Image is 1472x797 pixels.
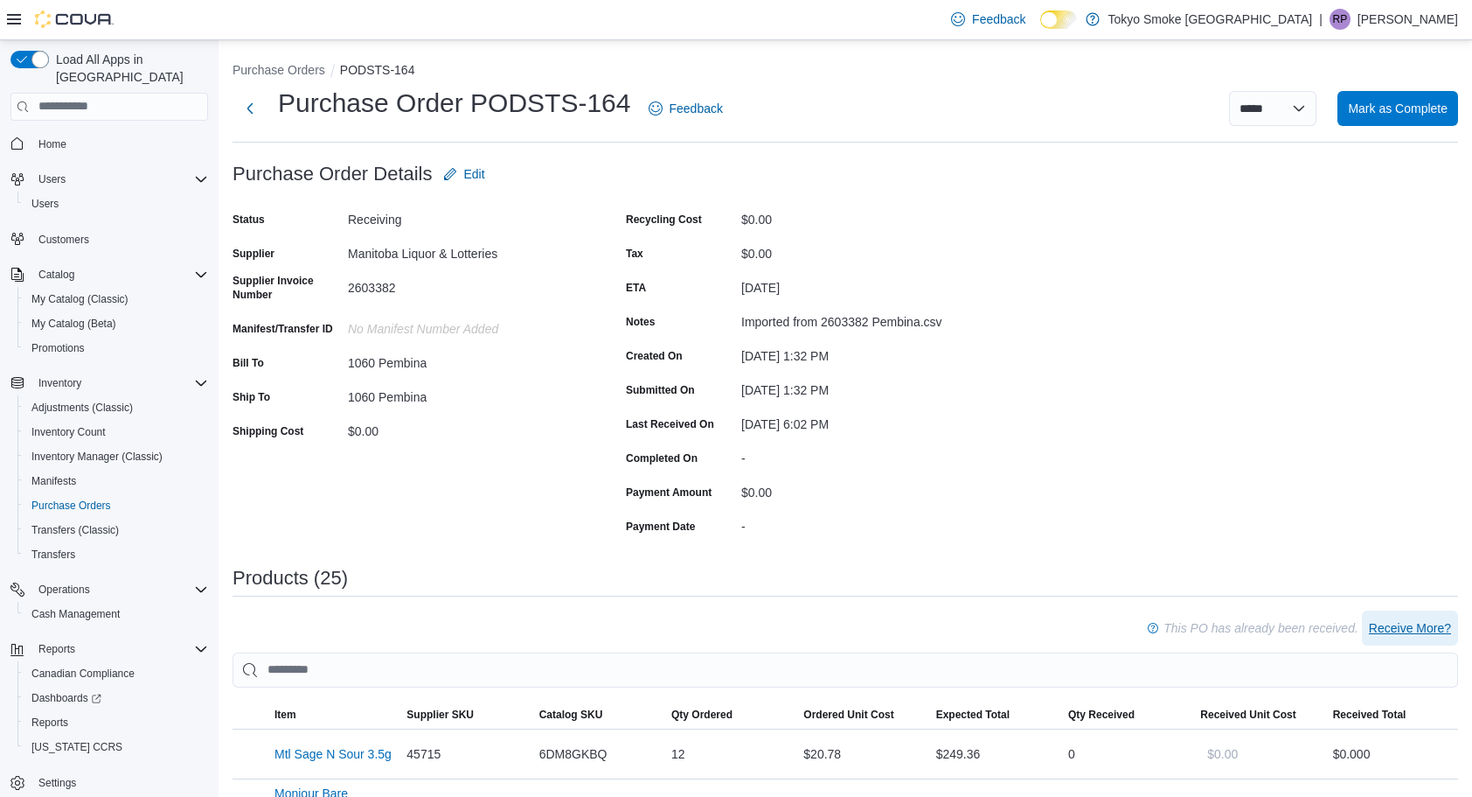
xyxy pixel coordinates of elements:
[17,710,215,735] button: Reports
[436,157,492,192] button: Edit
[31,169,208,190] span: Users
[233,274,341,302] label: Supplier Invoice Number
[3,577,215,602] button: Operations
[17,444,215,469] button: Inventory Manager (Classic)
[626,451,698,465] label: Completed On
[1337,91,1458,126] button: Mark as Complete
[24,663,208,684] span: Canadian Compliance
[626,213,702,227] label: Recycling Cost
[31,523,119,537] span: Transfers (Classic)
[664,701,796,729] button: Qty Ordered
[17,602,215,626] button: Cash Management
[31,450,163,464] span: Inventory Manager (Classic)
[24,471,83,492] a: Manifests
[741,444,976,465] div: -
[24,495,208,516] span: Purchase Orders
[399,701,531,729] button: Supplier SKU
[626,315,655,329] label: Notes
[3,167,215,192] button: Users
[17,420,215,444] button: Inventory Count
[31,228,208,250] span: Customers
[1369,619,1451,637] span: Receive More?
[17,686,215,710] a: Dashboards
[340,63,415,77] button: PODSTS-164
[741,410,976,431] div: [DATE] 6:02 PM
[35,10,114,28] img: Cova
[1333,708,1406,722] span: Received Total
[31,264,81,285] button: Catalog
[267,701,399,729] button: Item
[348,349,582,370] div: 1060 Pembina
[741,513,976,534] div: -
[233,61,1458,82] nav: An example of EuiBreadcrumbs
[24,712,208,733] span: Reports
[233,568,348,589] h3: Products (25)
[31,317,116,331] span: My Catalog (Beta)
[31,134,73,155] a: Home
[1319,9,1323,30] p: |
[31,474,76,488] span: Manifests
[31,499,111,513] span: Purchase Orders
[278,86,631,121] h1: Purchase Order PODSTS-164
[741,206,976,227] div: $0.00
[1326,701,1458,729] button: Received Total
[1348,100,1448,117] span: Mark as Complete
[233,164,433,185] h3: Purchase Order Details
[24,495,118,516] a: Purchase Orders
[274,747,392,761] button: Mtl Sage N Sour 3.5g
[1357,9,1458,30] p: [PERSON_NAME]
[539,744,608,765] span: 6DM8GKBQ
[1333,744,1451,765] div: $0.00 0
[464,165,485,183] span: Edit
[626,383,695,397] label: Submitted On
[31,425,106,439] span: Inventory Count
[348,383,582,404] div: 1060 Pembina
[406,744,441,765] span: 45715
[348,274,582,295] div: 2603382
[626,281,646,295] label: ETA
[626,417,714,431] label: Last Received On
[24,544,208,565] span: Transfers
[24,422,113,443] a: Inventory Count
[24,397,208,418] span: Adjustments (Classic)
[1362,611,1458,646] button: Receive More?
[406,708,474,722] span: Supplier SKU
[233,390,270,404] label: Ship To
[3,262,215,287] button: Catalog
[38,776,76,790] span: Settings
[17,395,215,420] button: Adjustments (Classic)
[741,274,976,295] div: [DATE]
[24,712,75,733] a: Reports
[31,548,75,562] span: Transfers
[31,373,88,394] button: Inventory
[24,520,208,541] span: Transfers (Classic)
[31,579,208,600] span: Operations
[741,342,976,363] div: [DATE] 1:32 PM
[1040,10,1077,29] input: Dark Mode
[642,91,730,126] a: Feedback
[17,661,215,686] button: Canadian Compliance
[348,240,582,261] div: Manitoba Liquor & Lotteries
[626,247,643,261] label: Tax
[31,197,59,211] span: Users
[3,637,215,661] button: Reports
[741,240,976,261] div: $0.00
[741,308,976,329] div: Imported from 2603382 Pembina.csv
[31,169,73,190] button: Users
[24,289,135,310] a: My Catalog (Classic)
[31,772,208,794] span: Settings
[24,313,208,334] span: My Catalog (Beta)
[1068,708,1135,722] span: Qty Received
[233,91,267,126] button: Next
[3,131,215,157] button: Home
[31,691,101,705] span: Dashboards
[233,424,303,438] label: Shipping Cost
[38,642,75,656] span: Reports
[31,133,208,155] span: Home
[233,247,274,261] label: Supplier
[24,289,208,310] span: My Catalog (Classic)
[31,229,96,250] a: Customers
[936,708,1010,722] span: Expected Total
[17,518,215,542] button: Transfers (Classic)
